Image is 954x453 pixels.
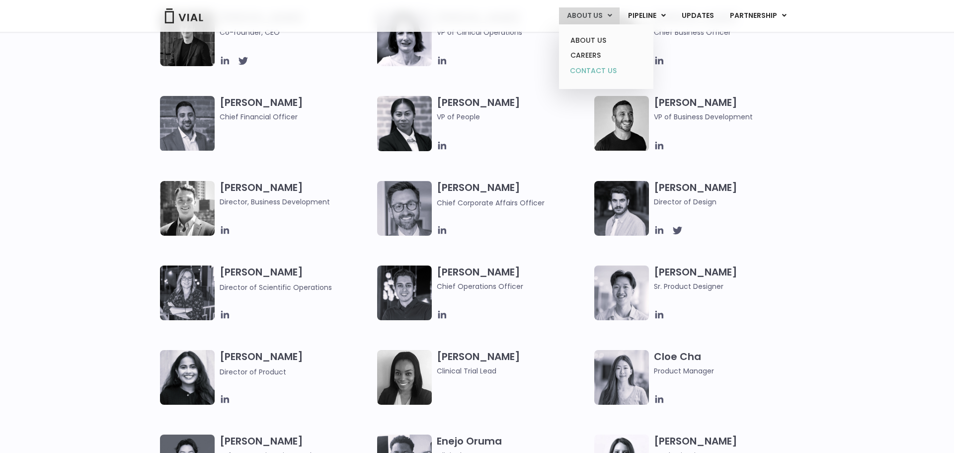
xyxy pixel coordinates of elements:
[160,350,215,405] img: Smiling woman named Dhruba
[559,7,620,24] a: ABOUT USMenu Toggle
[164,8,204,23] img: Vial Logo
[220,282,332,292] span: Director of Scientific Operations
[220,196,372,207] span: Director, Business Development
[437,350,589,376] h3: [PERSON_NAME]
[377,11,432,66] img: Image of smiling woman named Amy
[654,266,806,292] h3: [PERSON_NAME]
[654,111,806,122] span: VP of Business Development
[654,96,806,122] h3: [PERSON_NAME]
[160,181,215,236] img: A black and white photo of a smiling man in a suit at ARVO 2023.
[220,181,372,207] h3: [PERSON_NAME]
[562,63,649,79] a: CONTACT US
[722,7,795,24] a: PARTNERSHIPMenu Toggle
[654,365,806,376] span: Product Manager
[220,27,372,38] span: Co-founder, CEO
[594,266,649,320] img: Brennan
[437,181,589,208] h3: [PERSON_NAME]
[220,111,372,122] span: Chief Financial Officer
[160,96,215,151] img: Headshot of smiling man named Samir
[437,281,589,292] span: Chief Operations Officer
[377,266,432,320] img: Headshot of smiling man named Josh
[377,350,432,405] img: A black and white photo of a woman smiling.
[674,7,721,24] a: UPDATES
[220,96,372,122] h3: [PERSON_NAME]
[562,33,649,48] a: ABOUT US
[562,48,649,63] a: CAREERS
[594,181,649,236] img: Headshot of smiling man named Albert
[654,350,806,376] h3: Cloe Cha
[377,181,432,236] img: Paolo-M
[220,367,286,377] span: Director of Product
[654,181,806,207] h3: [PERSON_NAME]
[594,350,649,405] img: Cloe
[437,365,589,376] span: Clinical Trial Lead
[220,266,372,293] h3: [PERSON_NAME]
[437,27,589,38] span: VP of Clinical Operations
[437,198,545,208] span: Chief Corporate Affairs Officer
[220,350,372,377] h3: [PERSON_NAME]
[437,266,589,292] h3: [PERSON_NAME]
[160,266,215,320] img: Headshot of smiling woman named Sarah
[377,96,432,151] img: Catie
[654,196,806,207] span: Director of Design
[654,27,806,38] span: Chief Business Officer
[654,281,806,292] span: Sr. Product Designer
[620,7,673,24] a: PIPELINEMenu Toggle
[437,96,589,137] h3: [PERSON_NAME]
[437,111,589,122] span: VP of People
[160,11,215,66] img: A black and white photo of a man in a suit attending a Summit.
[594,96,649,151] img: A black and white photo of a man smiling.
